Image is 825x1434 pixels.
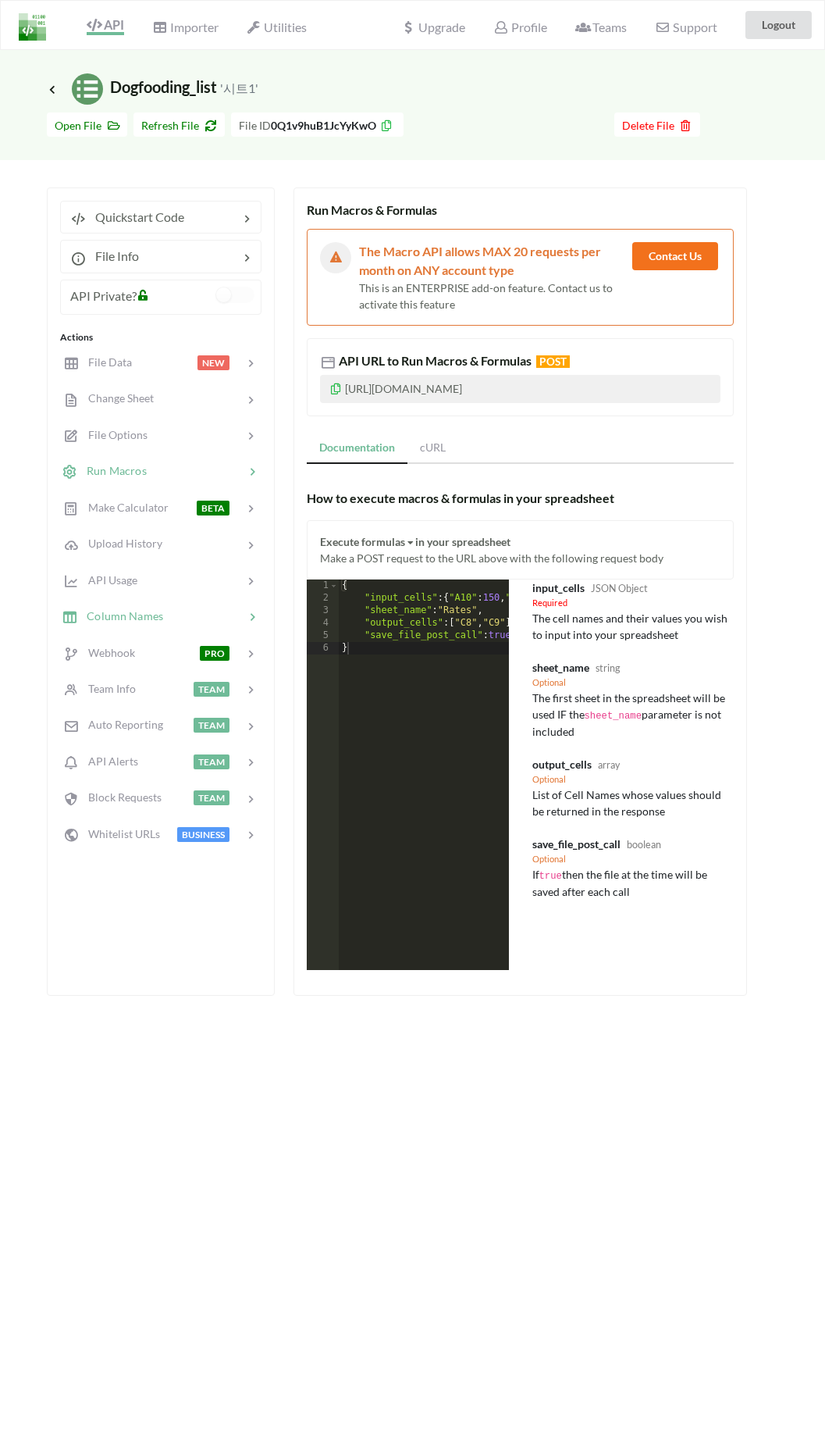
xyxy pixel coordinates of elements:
span: Upload History [79,537,162,550]
button: Contact Us [632,242,718,270]
span: API URL to Run Macros & Formulas [339,353,570,368]
div: 3 [307,605,339,617]
span: Whitelist URLs [79,827,160,840]
code: sheet_name [585,711,642,722]
span: BETA [197,501,229,515]
div: Make a POST request to the URL above with the following request body [320,550,720,566]
span: sheet_name [532,661,589,674]
span: API Alerts [79,754,138,768]
span: TEAM [194,682,229,697]
span: BUSINESS [177,827,229,842]
button: Logout [745,11,812,39]
span: Change Sheet [79,391,154,405]
span: File Data [79,355,132,369]
div: Execute in your spreadsheet [320,533,720,550]
span: Support [655,21,717,34]
div: 5 [307,630,339,642]
span: Optional [532,854,566,864]
span: Auto Reporting [79,718,163,731]
button: Delete File [614,112,700,137]
div: 4 [307,617,339,630]
span: The cell names and their values you wish to input into your spreadsheet [532,612,727,641]
code: true [539,871,562,882]
span: Optional [532,677,566,687]
div: How to execute macros & formulas in your spreadsheet [307,489,734,508]
span: string [592,662,620,674]
div: Run Macros & Formulas [307,201,734,219]
span: Upgrade [401,21,465,34]
span: The Macro API allows MAX 20 requests per month on ANY account type [359,244,601,277]
span: JSON Object [587,583,648,594]
span: Delete File [622,119,692,132]
div: Actions [60,330,261,344]
span: List of Cell Names whose values should be returned in the response [532,788,721,818]
span: Dogfooding_list [47,77,258,96]
span: Required [532,597,567,608]
span: boolean [623,839,661,851]
span: Column Names [77,609,163,622]
span: The first sheet in the spreadsheet will be used IF the parameter is not included [532,691,725,738]
div: 2 [307,592,339,605]
span: Block Requests [79,790,162,804]
span: Teams [575,20,627,34]
span: Webhook [79,646,135,659]
span: TEAM [194,718,229,733]
span: output_cells [532,758,592,771]
span: File Options [79,428,148,441]
a: Documentation [307,433,407,464]
span: Optional [532,774,566,784]
span: PRO [200,646,229,661]
span: API Private? [70,288,137,303]
b: 0Q1v9huB1JcYyKwO [271,119,376,132]
img: /static/media/sheets.7a1b7961.svg [72,73,103,105]
span: Utilities [247,20,307,34]
span: Importer [152,20,218,34]
span: Open File [55,119,119,132]
span: Quickstart Code [86,209,184,224]
button: Open File [47,112,127,137]
p: [URL][DOMAIN_NAME] [320,375,720,403]
span: File Info [86,248,139,263]
span: input_cells [532,581,585,594]
span: Make Calculator [79,501,169,514]
span: This is an ENTERPRISE add-on feature. Contact us to activate this feature [359,281,613,311]
span: TEAM [194,754,229,769]
span: If then the file at the time will be saved after each call [532,868,707,898]
span: Refresh File [141,119,217,132]
span: API [87,17,124,32]
span: save_file_post_call [532,837,621,851]
small: '시트1' [220,80,258,95]
span: API Usage [79,573,137,587]
span: NEW [197,355,229,370]
div: 6 [307,642,339,655]
span: File ID [239,119,271,132]
button: Refresh File [133,112,225,137]
img: LogoIcon.png [19,13,46,41]
span: Team Info [79,682,136,695]
div: formulas [361,533,405,550]
span: POST [536,355,570,368]
span: Run Macros [77,464,147,477]
a: cURL [407,433,458,464]
span: TEAM [194,790,229,805]
div: 1 [307,580,339,592]
span: array [594,759,620,771]
span: Profile [493,20,546,34]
